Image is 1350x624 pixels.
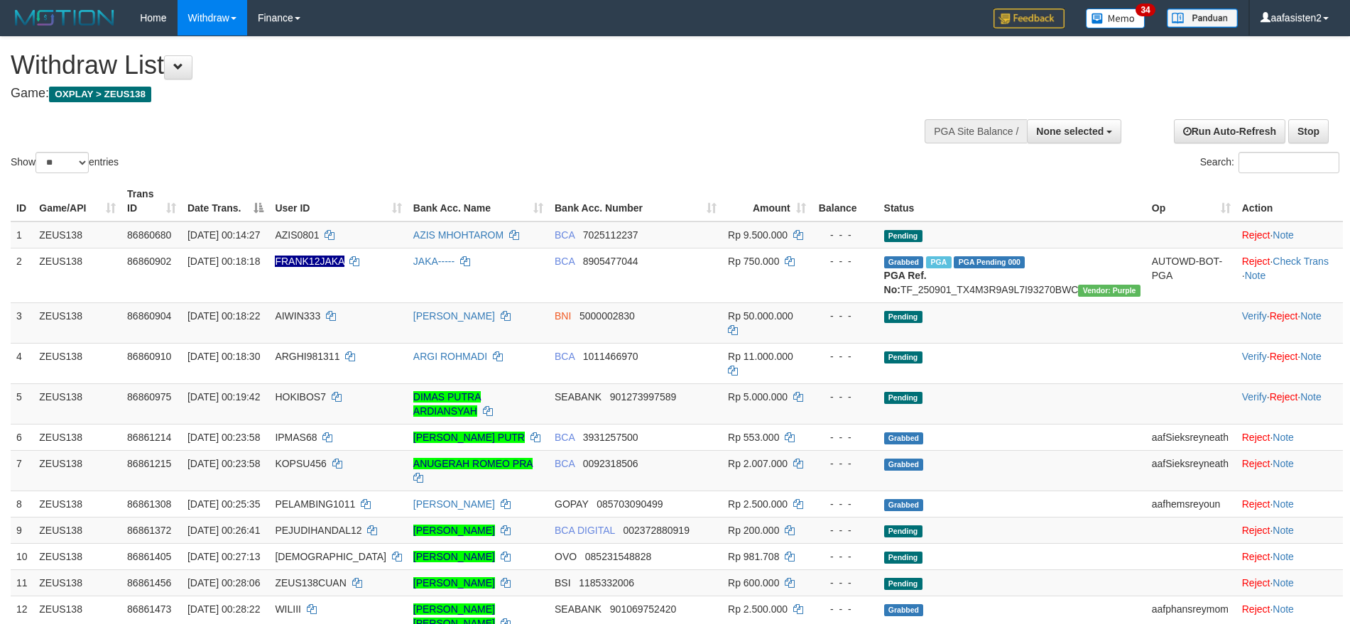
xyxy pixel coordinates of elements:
a: Reject [1270,391,1298,403]
a: Note [1273,603,1294,615]
span: 86861473 [127,603,171,615]
td: 3 [11,302,33,343]
a: Note [1300,391,1322,403]
span: [DATE] 00:18:30 [187,351,260,362]
span: OVO [555,551,577,562]
a: [PERSON_NAME] [413,525,495,536]
span: Copy 085703090499 to clipboard [597,498,663,510]
a: Verify [1242,351,1267,362]
span: 86860680 [127,229,171,241]
div: - - - [817,523,873,537]
span: 86861372 [127,525,171,536]
span: BCA [555,256,575,267]
label: Search: [1200,152,1339,173]
a: Note [1300,351,1322,362]
span: 86861405 [127,551,171,562]
div: - - - [817,602,873,616]
span: Marked by aafpengsreynich [926,256,951,268]
span: Grabbed [884,459,924,471]
td: · · [1236,383,1343,424]
a: [PERSON_NAME] PUTR [413,432,525,443]
div: - - - [817,390,873,404]
span: Copy 7025112237 to clipboard [583,229,638,241]
span: BNI [555,310,571,322]
button: None selected [1027,119,1121,143]
a: Note [1273,525,1294,536]
span: [DATE] 00:26:41 [187,525,260,536]
span: 86861308 [127,498,171,510]
th: Trans ID: activate to sort column ascending [121,181,182,221]
a: Note [1273,577,1294,589]
div: - - - [817,549,873,564]
td: · [1236,517,1343,543]
span: [DEMOGRAPHIC_DATA] [275,551,386,562]
a: Reject [1242,577,1270,589]
span: 34 [1136,4,1155,16]
span: [DATE] 00:25:35 [187,498,260,510]
a: Note [1273,551,1294,562]
a: Reject [1242,603,1270,615]
td: ZEUS138 [33,543,121,569]
span: KOPSU456 [275,458,326,469]
div: - - - [817,576,873,590]
th: Balance [812,181,878,221]
span: AZIS0801 [275,229,319,241]
td: ZEUS138 [33,450,121,491]
a: Reject [1242,229,1270,241]
a: Reject [1242,498,1270,510]
a: [PERSON_NAME] [413,551,495,562]
span: 86860902 [127,256,171,267]
span: PELAMBING1011 [275,498,355,510]
div: - - - [817,254,873,268]
a: ANUGERAH ROMEO PRA [413,458,533,469]
a: Note [1273,498,1294,510]
a: Reject [1242,551,1270,562]
span: BCA DIGITAL [555,525,615,536]
td: 6 [11,424,33,450]
span: 86860975 [127,391,171,403]
a: [PERSON_NAME] [413,577,495,589]
td: · [1236,221,1343,248]
span: Vendor URL: https://trx4.1velocity.biz [1078,285,1140,297]
span: Pending [884,525,922,537]
a: Check Trans [1273,256,1329,267]
span: [DATE] 00:27:13 [187,551,260,562]
span: 86861214 [127,432,171,443]
span: Grabbed [884,432,924,444]
a: Reject [1270,351,1298,362]
th: Date Trans.: activate to sort column descending [182,181,269,221]
b: PGA Ref. No: [884,270,927,295]
div: - - - [817,309,873,323]
span: BCA [555,432,575,443]
span: PEJUDIHANDAL12 [275,525,361,536]
span: [DATE] 00:28:06 [187,577,260,589]
span: Rp 981.708 [728,551,779,562]
td: · [1236,569,1343,596]
span: [DATE] 00:28:22 [187,603,260,615]
span: Pending [884,578,922,590]
a: Reject [1242,432,1270,443]
span: Copy 002372880919 to clipboard [623,525,689,536]
span: Grabbed [884,256,924,268]
a: Note [1273,458,1294,469]
span: Copy 3931257500 to clipboard [583,432,638,443]
th: Bank Acc. Number: activate to sort column ascending [549,181,722,221]
span: HOKIBOS7 [275,391,326,403]
td: · · [1236,248,1343,302]
td: 11 [11,569,33,596]
td: ZEUS138 [33,302,121,343]
td: ZEUS138 [33,491,121,517]
span: Rp 2.500.000 [728,603,788,615]
span: Pending [884,311,922,323]
span: [DATE] 00:14:27 [187,229,260,241]
h1: Withdraw List [11,51,886,80]
td: TF_250901_TX4M3R9A9L7I93270BWC [878,248,1146,302]
span: Grabbed [884,499,924,511]
a: [PERSON_NAME] [413,498,495,510]
td: 1 [11,221,33,248]
span: Copy 5000002830 to clipboard [579,310,635,322]
td: 2 [11,248,33,302]
img: Button%20Memo.svg [1086,9,1145,28]
a: Note [1273,432,1294,443]
span: [DATE] 00:19:42 [187,391,260,403]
